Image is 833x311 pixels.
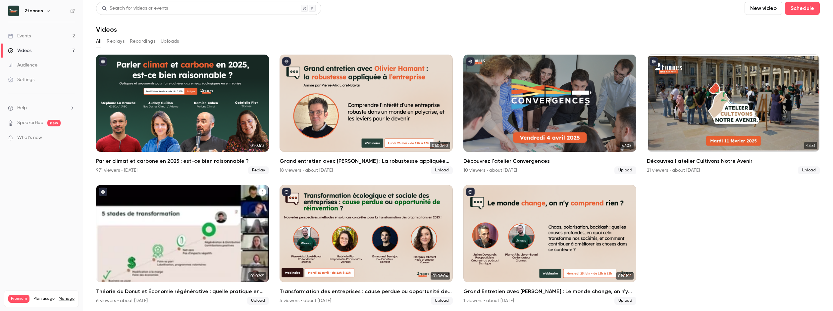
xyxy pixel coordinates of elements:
div: 21 viewers • about [DATE] [647,167,700,174]
li: help-dropdown-opener [8,105,75,111]
a: 43:51Découvrez l'atelier Cultivons Notre Avenir21 viewers • about [DATE]Upload [647,55,820,174]
img: 2tonnes [8,6,19,16]
span: Upload [431,166,453,174]
button: published [99,188,107,196]
button: Recordings [130,36,155,47]
span: Replay [248,166,269,174]
span: new [47,120,61,126]
li: Théorie du Donut et Économie régénérative : quelle pratique en entreprise ? [96,185,269,305]
span: 01:02:21 [248,272,266,280]
li: Parler climat et carbone en 2025 : est-ce bien raisonnable ? [96,55,269,174]
span: Upload [247,297,269,305]
div: Events [8,33,31,39]
h1: Videos [96,25,117,33]
button: published [282,57,291,66]
div: Search for videos or events [102,5,168,12]
button: published [282,188,291,196]
a: 01:02:21Théorie du Donut et Économie régénérative : quelle pratique en entreprise ?6 viewers • ab... [96,185,269,305]
span: 01:06:04 [431,272,450,280]
h2: Découvrez l'atelier Convergences [463,157,636,165]
iframe: Noticeable Trigger [67,135,75,141]
span: 57:08 [620,142,634,149]
span: Premium [8,295,29,303]
button: Uploads [161,36,179,47]
span: Plan usage [33,296,55,301]
button: published [466,57,475,66]
ul: Videos [96,55,820,305]
li: Grand entretien avec Olivier Hamant : La robustesse appliquée aux entreprises [280,55,452,174]
h2: Parler climat et carbone en 2025 : est-ce bien raisonnable ? [96,157,269,165]
a: Manage [59,296,75,301]
div: 18 viewers • about [DATE] [280,167,333,174]
li: Grand Entretien avec Julien Devaureix : Le monde change, on n'y comprend rien ? [463,185,636,305]
span: Upload [614,297,636,305]
a: 57:08Découvrez l'atelier Convergences10 viewers • about [DATE]Upload [463,55,636,174]
span: Upload [614,166,636,174]
button: published [99,57,107,66]
div: Settings [8,76,34,83]
button: Schedule [785,2,820,15]
h6: 2tonnes [25,8,43,14]
a: 01:01:15Grand Entretien avec [PERSON_NAME] : Le monde change, on n'y comprend rien ?1 viewers • a... [463,185,636,305]
h2: Grand entretien avec [PERSON_NAME] : La robustesse appliquée aux entreprises [280,157,452,165]
span: 01:03:13 [248,142,266,149]
h2: Grand Entretien avec [PERSON_NAME] : Le monde change, on n'y comprend rien ? [463,288,636,295]
div: 5 viewers • about [DATE] [280,297,331,304]
button: Replays [107,36,125,47]
button: published [650,57,658,66]
section: Videos [96,2,820,305]
a: 01:03:13Parler climat et carbone en 2025 : est-ce bien raisonnable ?971 viewers • [DATE]Replay [96,55,269,174]
div: 971 viewers • [DATE] [96,167,137,174]
a: 01:00:40Grand entretien avec [PERSON_NAME] : La robustesse appliquée aux entreprises18 viewers •... [280,55,452,174]
button: published [466,188,475,196]
span: Help [17,105,27,111]
h2: Transformation des entreprises : cause perdue ou opportunité de réinvention ? [280,288,452,295]
span: 01:01:15 [616,272,634,280]
span: 01:00:40 [430,142,450,149]
span: Upload [798,166,820,174]
div: 10 viewers • about [DATE] [463,167,517,174]
h2: Théorie du Donut et Économie régénérative : quelle pratique en entreprise ? [96,288,269,295]
a: SpeakerHub [17,119,43,126]
li: Découvrez l'atelier Cultivons Notre Avenir [647,55,820,174]
div: 6 viewers • about [DATE] [96,297,148,304]
div: Audience [8,62,37,68]
h2: Découvrez l'atelier Cultivons Notre Avenir [647,157,820,165]
button: All [96,36,101,47]
li: Découvrez l'atelier Convergences [463,55,636,174]
span: What's new [17,134,42,141]
div: Videos [8,47,31,54]
div: 1 viewers • about [DATE] [463,297,514,304]
li: Transformation des entreprises : cause perdue ou opportunité de réinvention ? [280,185,452,305]
span: Upload [431,297,453,305]
button: New video [745,2,782,15]
span: 43:51 [804,142,817,149]
a: 01:06:04Transformation des entreprises : cause perdue ou opportunité de réinvention ?5 viewers • ... [280,185,452,305]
